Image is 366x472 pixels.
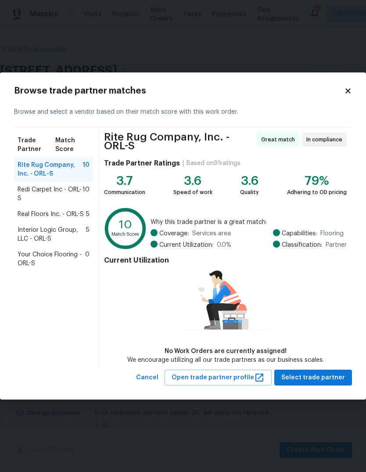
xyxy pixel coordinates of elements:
span: Your Choice Flooring - ORL-S [18,250,85,268]
span: Services area [192,229,231,238]
div: We encourage utilizing all our trade partners as our business scales. [127,356,324,364]
div: Browse and select a vendor based on their match score with this work order. [14,97,352,127]
span: Great match [261,135,298,144]
span: Flooring [320,229,344,238]
div: 79% [287,177,347,185]
span: Capabilities: [282,229,317,238]
h4: Trade Partner Ratings [104,159,180,168]
div: No Work Orders are currently assigned! [127,347,324,356]
span: Partner [326,241,347,249]
div: 3.6 [240,177,259,185]
span: Select trade partner [281,372,345,383]
div: Quality [240,188,259,197]
span: Redi Carpet Inc - ORL-S [18,185,83,203]
span: 5 [86,210,90,219]
text: 10 [119,219,132,231]
span: 10 [83,161,90,178]
span: Trade Partner [18,136,55,154]
span: Interior Logic Group, LLC - ORL-S [18,226,86,243]
span: 0.0 % [217,241,231,249]
span: Cancel [136,372,158,383]
span: Why this trade partner is a great match: [151,218,347,227]
button: Open trade partner profile [165,370,272,386]
span: Real Floors Inc. - ORL-S [18,210,84,219]
span: 5 [86,226,90,243]
button: Cancel [133,370,162,386]
h4: Current Utilization [104,256,347,265]
button: Select trade partner [274,370,352,386]
div: Speed of work [173,188,212,197]
span: Current Utilization: [159,241,213,249]
span: Rite Rug Company, Inc. - ORL-S [18,161,83,178]
div: 3.7 [104,177,145,185]
span: Classification: [282,241,322,249]
div: Adhering to OD pricing [287,188,347,197]
span: Rite Rug Company, Inc. - ORL-S [104,133,254,150]
span: Match Score [55,136,90,154]
span: Open trade partner profile [172,372,265,383]
span: 0 [85,250,90,268]
text: Match Score [111,231,140,236]
span: In compliance [306,135,346,144]
div: 3.6 [173,177,212,185]
div: Based on 91 ratings [187,159,240,168]
div: | [180,159,187,168]
span: Coverage: [159,229,189,238]
div: Communication [104,188,145,197]
h2: Browse trade partner matches [14,86,344,95]
span: 10 [83,185,90,203]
